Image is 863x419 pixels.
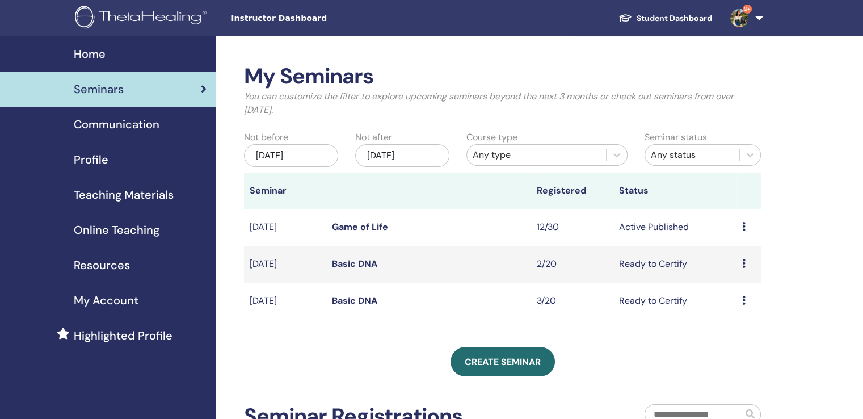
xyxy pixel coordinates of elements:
[613,246,736,283] td: Ready to Certify
[74,81,124,98] span: Seminars
[531,246,613,283] td: 2/20
[75,6,211,31] img: logo.png
[74,151,108,168] span: Profile
[531,173,613,209] th: Registered
[645,131,707,144] label: Seminar status
[74,186,174,203] span: Teaching Materials
[613,209,736,246] td: Active Published
[231,12,401,24] span: Instructor Dashboard
[244,90,761,117] p: You can customize the filter to explore upcoming seminars beyond the next 3 months or check out s...
[613,283,736,320] td: Ready to Certify
[332,221,388,233] a: Game of Life
[244,173,326,209] th: Seminar
[618,13,632,23] img: graduation-cap-white.svg
[743,5,752,14] span: 9+
[244,64,761,90] h2: My Seminars
[473,148,600,162] div: Any type
[355,144,449,167] div: [DATE]
[531,283,613,320] td: 3/20
[74,292,138,309] span: My Account
[74,45,106,62] span: Home
[613,173,736,209] th: Status
[244,131,288,144] label: Not before
[244,144,338,167] div: [DATE]
[244,283,326,320] td: [DATE]
[74,116,159,133] span: Communication
[651,148,734,162] div: Any status
[332,295,377,307] a: Basic DNA
[465,356,541,368] span: Create seminar
[332,258,377,270] a: Basic DNA
[74,221,159,238] span: Online Teaching
[244,209,326,246] td: [DATE]
[244,246,326,283] td: [DATE]
[355,131,392,144] label: Not after
[466,131,517,144] label: Course type
[531,209,613,246] td: 12/30
[451,347,555,376] a: Create seminar
[609,8,721,29] a: Student Dashboard
[74,327,172,344] span: Highlighted Profile
[74,257,130,274] span: Resources
[730,9,748,27] img: default.jpg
